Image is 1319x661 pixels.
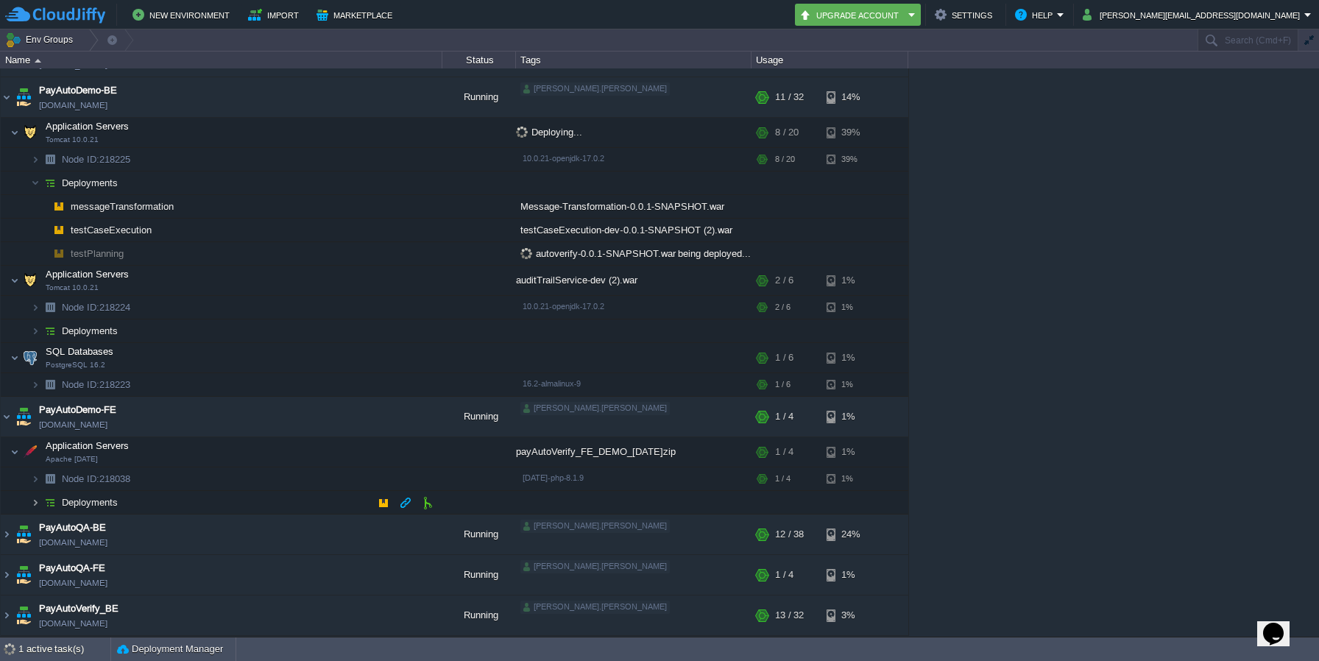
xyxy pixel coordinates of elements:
[40,468,60,491] img: AMDAwAAAACH5BAEAAAAALAAAAAABAAEAAAICRAEAOw==
[520,403,670,416] div: [PERSON_NAME].[PERSON_NAME]
[827,119,874,148] div: 39%
[10,344,19,373] img: AMDAwAAAACH5BAEAAAAALAAAAAABAAEAAAICRAEAOw==
[20,119,40,148] img: AMDAwAAAACH5BAEAAAAALAAAAAABAAEAAAICRAEAOw==
[20,344,40,373] img: AMDAwAAAACH5BAEAAAAALAAAAAABAAEAAAICRAEAOw==
[60,302,132,314] a: Node ID:218224
[442,556,516,595] div: Running
[39,536,107,551] a: [DOMAIN_NAME]
[39,602,119,617] a: PayAutoVerify_BE
[20,266,40,296] img: AMDAwAAAACH5BAEAAAAALAAAAAABAAEAAAICRAEAOw==
[516,266,752,296] div: auditTrailService-dev (2).war
[60,325,120,338] a: Deployments
[40,219,49,242] img: AMDAwAAAACH5BAEAAAAALAAAAAABAAEAAAICRAEAOw==
[39,562,105,576] a: PayAutoQA-FE
[69,201,176,213] span: messageTransformation
[516,127,582,138] span: Deploying...
[44,347,116,358] a: SQL DatabasesPostgreSQL 16.2
[39,576,107,591] a: [DOMAIN_NAME]
[5,6,105,24] img: CloudJiffy
[516,196,752,219] div: Message-Transformation-0.0.1-SNAPSHOT.war
[1,78,13,118] img: AMDAwAAAACH5BAEAAAAALAAAAAABAAEAAAICRAEAOw==
[39,403,116,418] a: PayAutoDemo-FE
[775,468,791,491] div: 1 / 4
[40,196,49,219] img: AMDAwAAAACH5BAEAAAAALAAAAAABAAEAAAICRAEAOw==
[775,438,793,467] div: 1 / 4
[442,515,516,555] div: Running
[1,515,13,555] img: AMDAwAAAACH5BAEAAAAALAAAAAABAAEAAAICRAEAOw==
[39,84,117,99] span: PayAutoDemo-BE
[40,297,60,319] img: AMDAwAAAACH5BAEAAAAALAAAAAABAAEAAAICRAEAOw==
[520,601,670,615] div: [PERSON_NAME].[PERSON_NAME]
[827,344,874,373] div: 1%
[46,456,98,464] span: Apache [DATE]
[60,302,132,314] span: 218224
[1083,6,1304,24] button: [PERSON_NAME][EMAIL_ADDRESS][DOMAIN_NAME]
[442,78,516,118] div: Running
[18,637,110,661] div: 1 active task(s)
[827,438,874,467] div: 1%
[827,468,874,491] div: 1%
[62,303,99,314] span: Node ID:
[62,155,99,166] span: Node ID:
[1,397,13,437] img: AMDAwAAAACH5BAEAAAAALAAAAAABAAEAAAICRAEAOw==
[44,269,131,281] span: Application Servers
[60,473,132,486] span: 218038
[752,52,908,68] div: Usage
[775,297,791,319] div: 2 / 6
[1015,6,1057,24] button: Help
[46,361,105,370] span: PostgreSQL 16.2
[44,441,131,452] a: Application ServersApache [DATE]
[775,596,804,636] div: 13 / 32
[60,497,120,509] span: Deployments
[13,515,34,555] img: AMDAwAAAACH5BAEAAAAALAAAAAABAAEAAAICRAEAOw==
[775,149,795,172] div: 8 / 20
[62,380,99,391] span: Node ID:
[31,374,40,397] img: AMDAwAAAACH5BAEAAAAALAAAAAABAAEAAAICRAEAOw==
[827,374,874,397] div: 1%
[1,556,13,595] img: AMDAwAAAACH5BAEAAAAALAAAAAABAAEAAAICRAEAOw==
[10,266,19,296] img: AMDAwAAAACH5BAEAAAAALAAAAAABAAEAAAICRAEAOw==
[775,78,804,118] div: 11 / 32
[523,380,581,389] span: 16.2-almalinux-9
[799,6,904,24] button: Upgrade Account
[775,119,799,148] div: 8 / 20
[20,438,40,467] img: AMDAwAAAACH5BAEAAAAALAAAAAABAAEAAAICRAEAOw==
[827,397,874,437] div: 1%
[31,492,40,515] img: AMDAwAAAACH5BAEAAAAALAAAAAABAAEAAAICRAEAOw==
[442,397,516,437] div: Running
[317,6,397,24] button: Marketplace
[40,492,60,515] img: AMDAwAAAACH5BAEAAAAALAAAAAABAAEAAAICRAEAOw==
[13,596,34,636] img: AMDAwAAAACH5BAEAAAAALAAAAAABAAEAAAICRAEAOw==
[39,418,107,433] a: [DOMAIN_NAME]
[827,556,874,595] div: 1%
[69,248,126,261] a: testPlanning
[1257,602,1304,646] iframe: chat widget
[60,379,132,392] span: 218223
[39,99,107,113] a: [DOMAIN_NAME]
[39,521,106,536] span: PayAutoQA-BE
[827,266,874,296] div: 1%
[775,266,793,296] div: 2 / 6
[69,225,154,237] a: testCaseExecution
[442,596,516,636] div: Running
[40,172,60,195] img: AMDAwAAAACH5BAEAAAAALAAAAAABAAEAAAICRAEAOw==
[44,346,116,358] span: SQL Databases
[443,52,515,68] div: Status
[10,438,19,467] img: AMDAwAAAACH5BAEAAAAALAAAAAABAAEAAAICRAEAOw==
[523,474,584,483] span: [DATE]-php-8.1.9
[517,52,751,68] div: Tags
[60,473,132,486] a: Node ID:218038
[31,320,40,343] img: AMDAwAAAACH5BAEAAAAALAAAAAABAAEAAAICRAEAOw==
[775,515,804,555] div: 12 / 38
[1,52,442,68] div: Name
[62,474,99,485] span: Node ID:
[40,374,60,397] img: AMDAwAAAACH5BAEAAAAALAAAAAABAAEAAAICRAEAOw==
[35,59,41,63] img: AMDAwAAAACH5BAEAAAAALAAAAAABAAEAAAICRAEAOw==
[31,172,40,195] img: AMDAwAAAACH5BAEAAAAALAAAAAABAAEAAAICRAEAOw==
[60,154,132,166] a: Node ID:218225
[46,284,99,293] span: Tomcat 10.0.21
